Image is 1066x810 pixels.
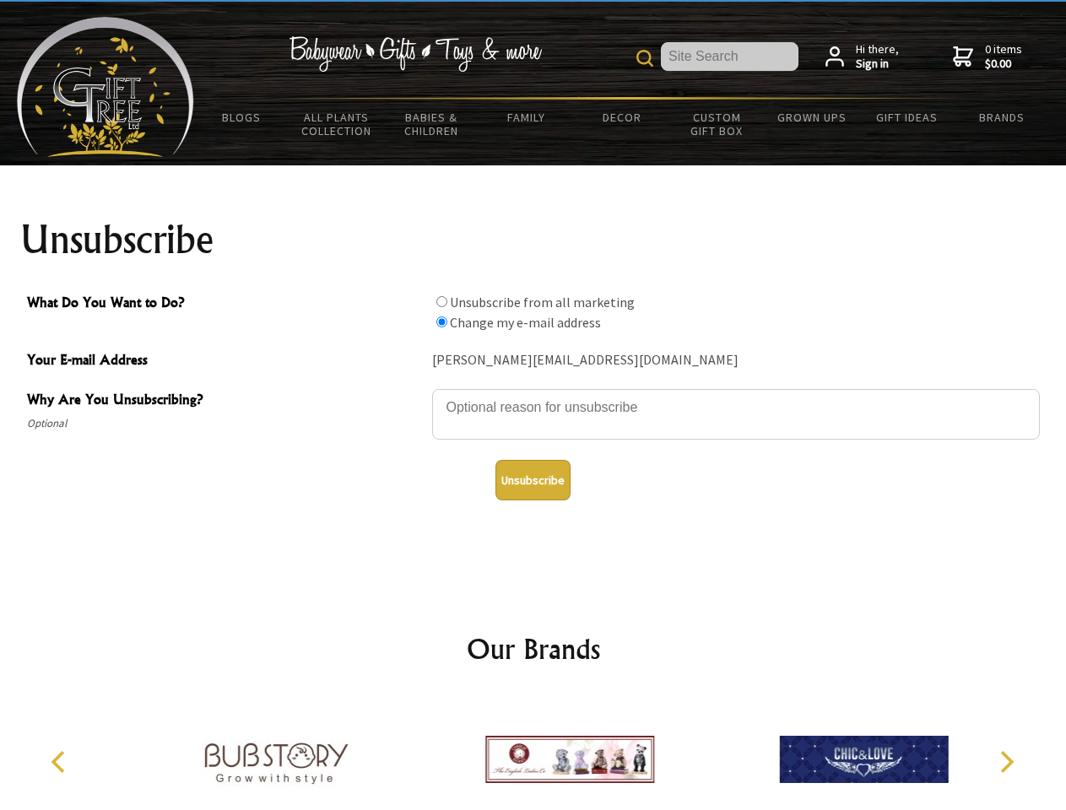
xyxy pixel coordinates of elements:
[384,100,479,148] a: Babies & Children
[859,100,955,135] a: Gift Ideas
[495,460,571,500] button: Unsubscribe
[479,100,575,135] a: Family
[27,389,424,413] span: Why Are You Unsubscribing?
[289,36,542,72] img: Babywear - Gifts - Toys & more
[661,42,798,71] input: Site Search
[27,292,424,316] span: What Do You Want to Do?
[669,100,765,148] a: Custom Gift Box
[20,219,1047,260] h1: Unsubscribe
[289,100,385,148] a: All Plants Collection
[988,743,1025,780] button: Next
[436,296,447,307] input: What Do You Want to Do?
[636,50,653,67] img: product search
[17,17,194,157] img: Babyware - Gifts - Toys and more...
[955,100,1050,135] a: Brands
[450,314,601,331] label: Change my e-mail address
[856,42,899,72] span: Hi there,
[436,316,447,327] input: What Do You Want to Do?
[985,57,1022,72] strong: $0.00
[450,294,635,310] label: Unsubscribe from all marketing
[825,42,899,72] a: Hi there,Sign in
[856,57,899,72] strong: Sign in
[985,41,1022,72] span: 0 items
[953,42,1022,72] a: 0 items$0.00
[34,629,1033,669] h2: Our Brands
[194,100,289,135] a: BLOGS
[574,100,669,135] a: Decor
[42,743,79,780] button: Previous
[764,100,859,135] a: Grown Ups
[432,389,1040,440] textarea: Why Are You Unsubscribing?
[27,349,424,374] span: Your E-mail Address
[27,413,424,434] span: Optional
[432,348,1040,374] div: [PERSON_NAME][EMAIL_ADDRESS][DOMAIN_NAME]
